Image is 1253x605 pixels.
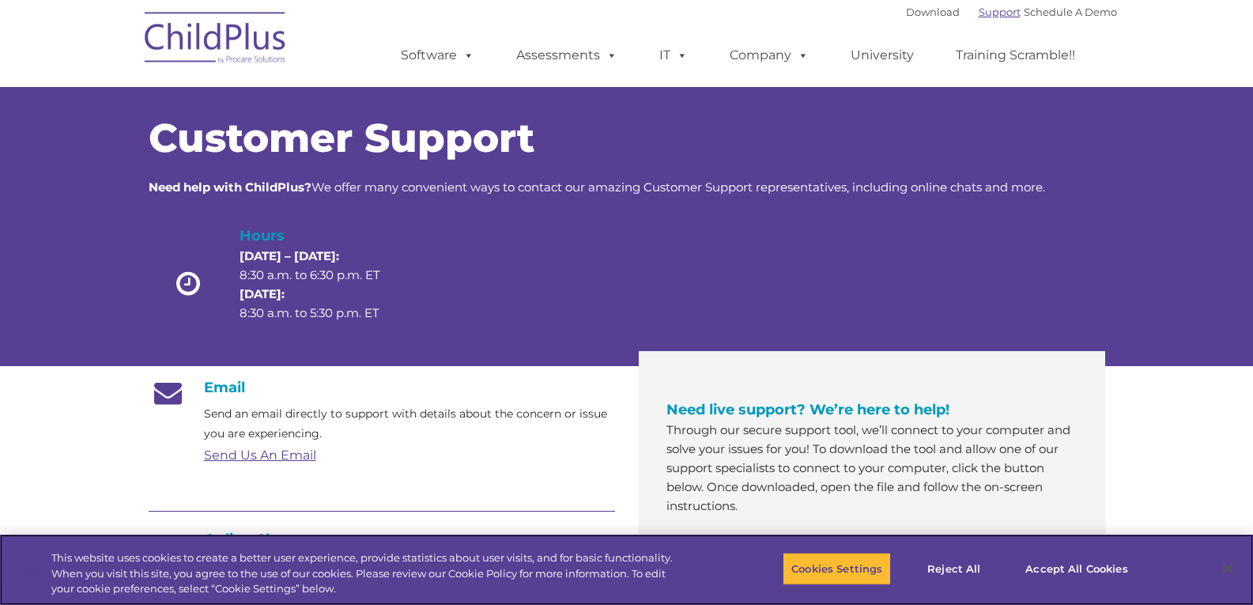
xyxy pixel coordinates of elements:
[204,448,316,463] a: Send Us An Email
[835,40,930,71] a: University
[666,421,1078,516] p: Through our secure support tool, we’ll connect to your computer and solve your issues for you! To...
[904,552,1003,585] button: Reject All
[1210,551,1245,586] button: Close
[240,247,407,323] p: 8:30 a.m. to 6:30 p.m. ET 8:30 a.m. to 5:30 p.m. ET
[204,404,615,444] p: Send an email directly to support with details about the concern or issue you are experiencing.
[783,552,891,585] button: Cookies Settings
[906,6,1117,18] font: |
[1024,6,1117,18] a: Schedule A Demo
[1017,552,1136,585] button: Accept All Cookies
[240,248,339,263] strong: [DATE] – [DATE]:
[666,401,949,418] span: Need live support? We’re here to help!
[149,379,615,396] h4: Email
[149,531,615,548] h4: Online Chat
[714,40,825,71] a: Company
[149,180,311,195] strong: Need help with ChildPlus?
[149,180,1045,195] span: We offer many convenient ways to contact our amazing Customer Support representatives, including ...
[51,550,689,597] div: This website uses cookies to create a better user experience, provide statistics about user visit...
[500,40,633,71] a: Assessments
[643,40,704,71] a: IT
[906,6,960,18] a: Download
[240,225,407,247] h4: Hours
[240,286,285,301] strong: [DATE]:
[137,1,295,80] img: ChildPlus by Procare Solutions
[385,40,490,71] a: Software
[940,40,1091,71] a: Training Scramble!!
[979,6,1021,18] a: Support
[149,114,534,162] span: Customer Support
